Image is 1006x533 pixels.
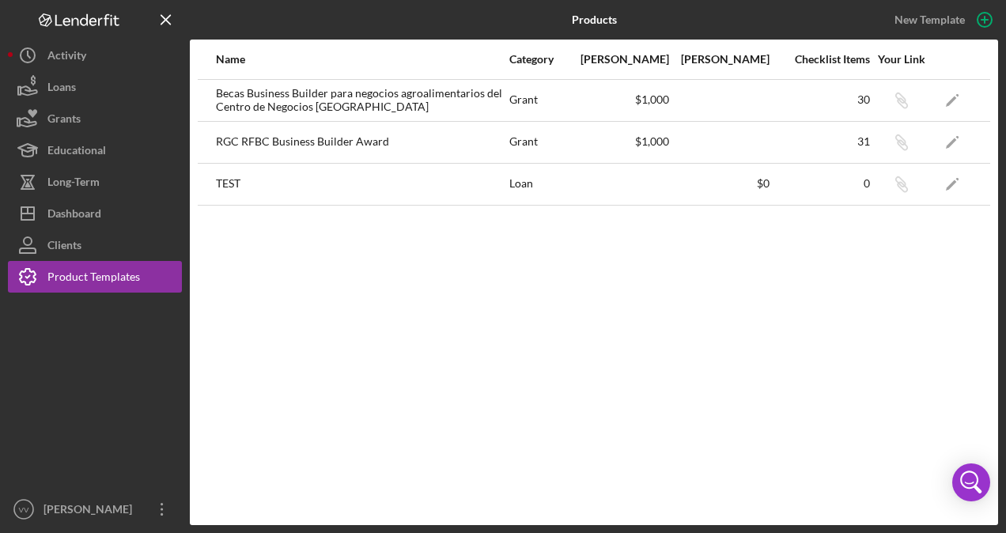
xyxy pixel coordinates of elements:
button: Loans [8,71,182,103]
button: Dashboard [8,198,182,229]
text: VV [19,505,29,514]
div: $0 [671,177,770,190]
div: $1,000 [570,93,669,106]
div: Grants [47,103,81,138]
div: Grant [509,81,569,120]
div: [PERSON_NAME] [671,53,770,66]
div: Category [509,53,569,66]
div: Name [216,53,508,66]
button: Grants [8,103,182,134]
button: Educational [8,134,182,166]
button: Clients [8,229,182,261]
div: 0 [771,177,870,190]
div: Becas Business Builder para negocios agroalimentarios del Centro de Negocios [GEOGRAPHIC_DATA] [216,81,508,120]
div: Your Link [872,53,931,66]
div: Dashboard [47,198,101,233]
div: 30 [771,93,870,106]
div: Product Templates [47,261,140,297]
div: Loan [509,164,569,204]
div: Open Intercom Messenger [952,463,990,501]
button: VV[PERSON_NAME] [8,493,182,525]
div: $1,000 [570,135,669,148]
div: [PERSON_NAME] [40,493,142,529]
button: Long-Term [8,166,182,198]
b: Products [572,13,617,26]
button: Product Templates [8,261,182,293]
div: Activity [47,40,86,75]
div: 31 [771,135,870,148]
div: Long-Term [47,166,100,202]
div: [PERSON_NAME] [570,53,669,66]
button: New Template [885,8,998,32]
div: Clients [47,229,81,265]
div: Checklist Items [771,53,870,66]
div: Grant [509,123,569,162]
div: TEST [216,164,508,204]
div: Educational [47,134,106,170]
div: Loans [47,71,76,107]
button: Activity [8,40,182,71]
div: New Template [894,8,965,32]
div: RGC RFBC Business Builder Award [216,123,508,162]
